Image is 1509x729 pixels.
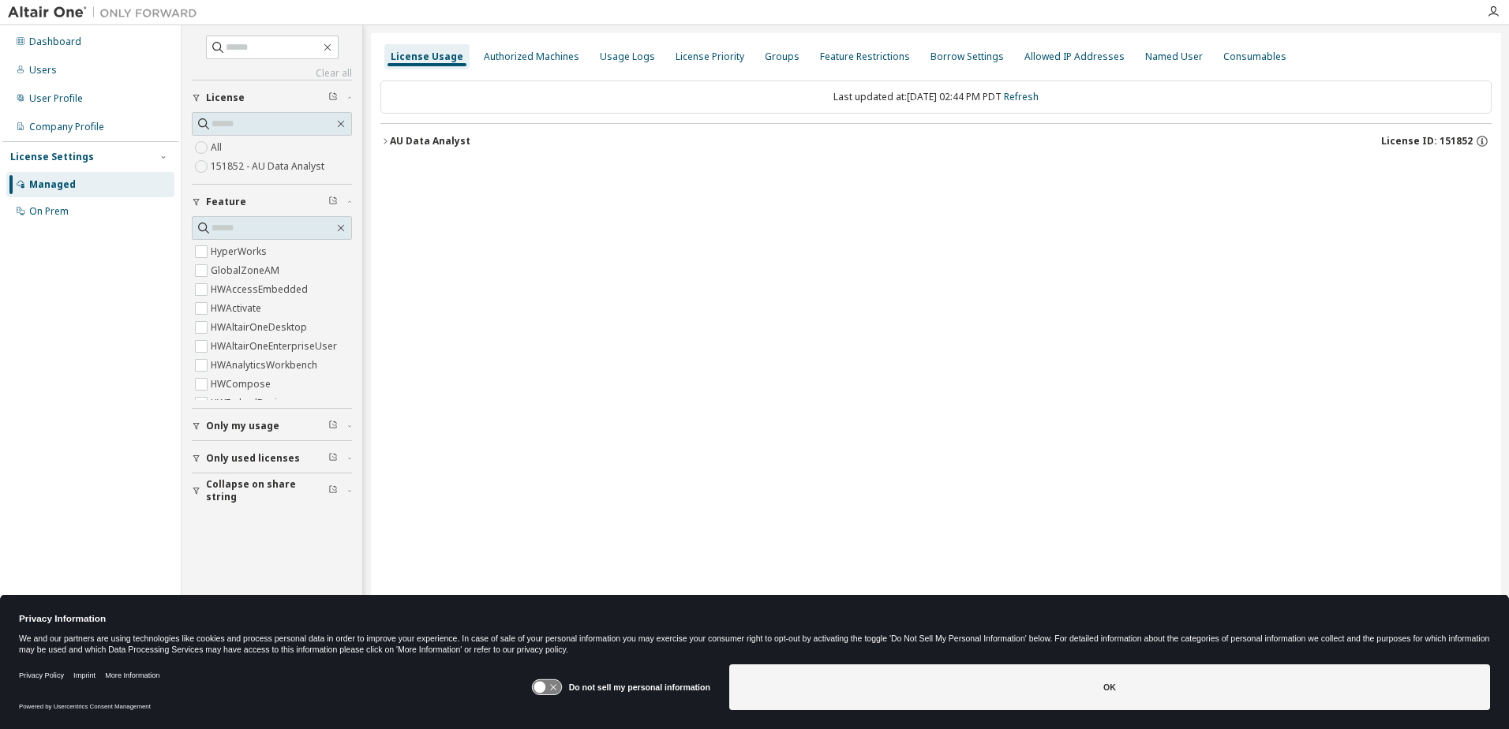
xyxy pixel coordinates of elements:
[930,50,1004,63] div: Borrow Settings
[1223,50,1286,63] div: Consumables
[328,92,338,104] span: Clear filter
[390,135,470,148] div: AU Data Analyst
[328,452,338,465] span: Clear filter
[211,299,264,318] label: HWActivate
[484,50,579,63] div: Authorized Machines
[328,196,338,208] span: Clear filter
[29,64,57,77] div: Users
[192,185,352,219] button: Feature
[211,261,283,280] label: GlobalZoneAM
[10,151,94,163] div: License Settings
[1004,90,1039,103] a: Refresh
[211,318,310,337] label: HWAltairOneDesktop
[211,138,225,157] label: All
[1024,50,1125,63] div: Allowed IP Addresses
[192,409,352,443] button: Only my usage
[29,178,76,191] div: Managed
[380,124,1492,159] button: AU Data AnalystLicense ID: 151852
[765,50,799,63] div: Groups
[192,80,352,115] button: License
[820,50,910,63] div: Feature Restrictions
[206,420,279,432] span: Only my usage
[600,50,655,63] div: Usage Logs
[192,67,352,80] a: Clear all
[1145,50,1203,63] div: Named User
[29,205,69,218] div: On Prem
[192,441,352,476] button: Only used licenses
[211,242,270,261] label: HyperWorks
[211,394,285,413] label: HWEmbedBasic
[211,375,274,394] label: HWCompose
[206,478,328,503] span: Collapse on share string
[676,50,744,63] div: License Priority
[211,280,311,299] label: HWAccessEmbedded
[211,157,328,176] label: 151852 - AU Data Analyst
[328,420,338,432] span: Clear filter
[29,92,83,105] div: User Profile
[29,36,81,48] div: Dashboard
[328,484,338,497] span: Clear filter
[206,196,246,208] span: Feature
[1381,135,1473,148] span: License ID: 151852
[206,452,300,465] span: Only used licenses
[380,80,1492,114] div: Last updated at: [DATE] 02:44 PM PDT
[8,5,205,21] img: Altair One
[206,92,245,104] span: License
[391,50,463,63] div: License Usage
[29,121,104,133] div: Company Profile
[192,473,352,508] button: Collapse on share string
[211,356,320,375] label: HWAnalyticsWorkbench
[211,337,340,356] label: HWAltairOneEnterpriseUser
